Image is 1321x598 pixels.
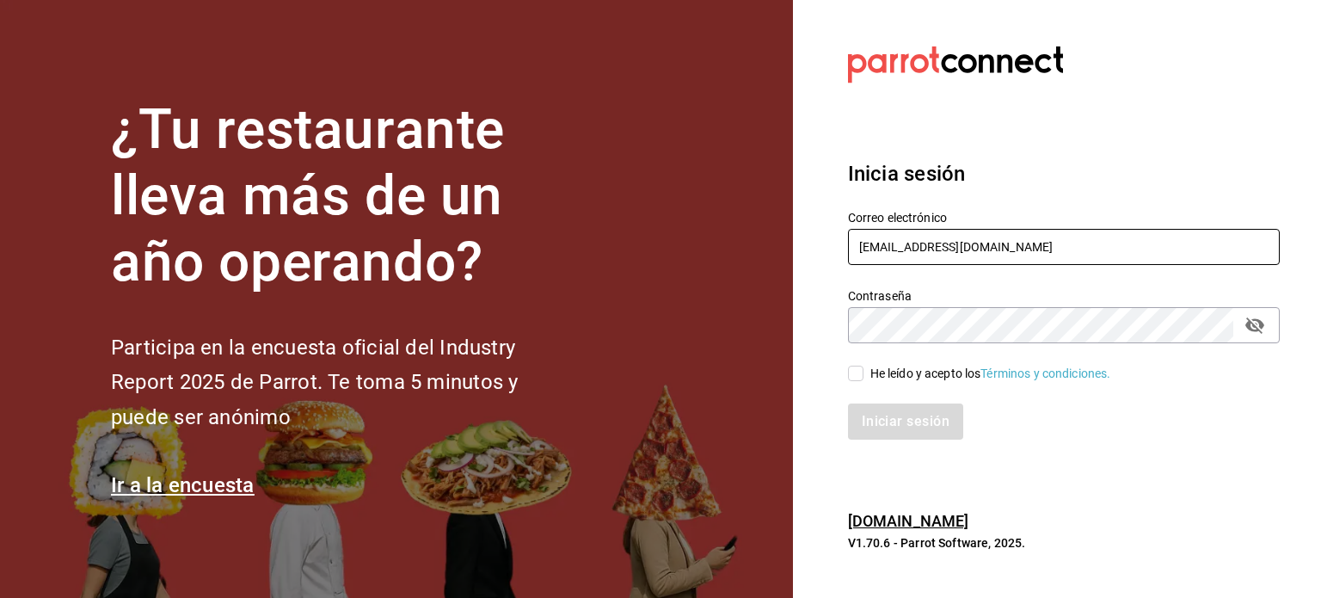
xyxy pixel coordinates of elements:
[848,534,1280,552] p: V1.70.6 - Parrot Software, 2025.
[848,158,1280,189] h3: Inicia sesión
[848,290,1280,302] label: Contraseña
[848,212,1280,224] label: Correo electrónico
[870,365,1111,383] div: He leído y acepto los
[111,97,575,295] h1: ¿Tu restaurante lleva más de un año operando?
[848,229,1280,265] input: Ingresa tu correo electrónico
[111,330,575,435] h2: Participa en la encuesta oficial del Industry Report 2025 de Parrot. Te toma 5 minutos y puede se...
[1240,311,1269,340] button: passwordField
[848,512,969,530] a: [DOMAIN_NAME]
[980,367,1110,380] a: Términos y condiciones.
[111,473,255,497] a: Ir a la encuesta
